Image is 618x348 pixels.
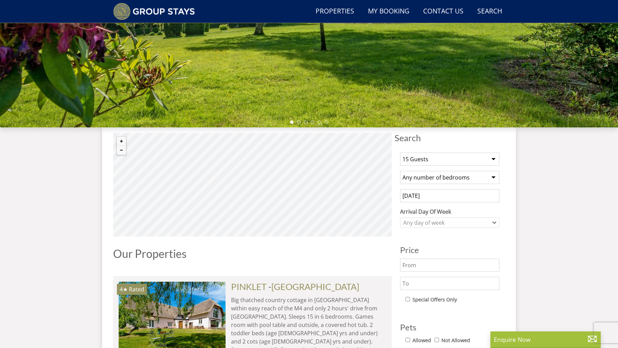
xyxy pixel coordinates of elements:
[420,4,466,19] a: Contact Us
[268,281,359,292] span: -
[231,281,267,292] a: PINKLET
[365,4,412,19] a: My Booking
[494,335,597,344] p: Enquire Now
[113,3,195,20] img: Group Stays
[400,245,499,254] h3: Price
[395,133,505,143] span: Search
[117,137,126,146] button: Zoom in
[400,217,499,228] div: Combobox
[113,248,392,260] h1: Our Properties
[113,133,392,236] canvas: Map
[400,323,499,332] h3: Pets
[400,189,499,202] input: Arrival Date
[412,337,431,344] label: Allowed
[271,281,359,292] a: [GEOGRAPHIC_DATA]
[129,286,144,293] span: Rated
[117,146,126,155] button: Zoom out
[441,337,470,344] label: Not Allowed
[120,286,128,293] span: PINKLET has a 4 star rating under the Quality in Tourism Scheme
[412,296,457,303] label: Special Offers Only
[400,259,499,272] input: From
[401,219,491,226] div: Any day of week
[400,277,499,290] input: To
[313,4,357,19] a: Properties
[475,4,505,19] a: Search
[400,207,499,216] label: Arrival Day Of Week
